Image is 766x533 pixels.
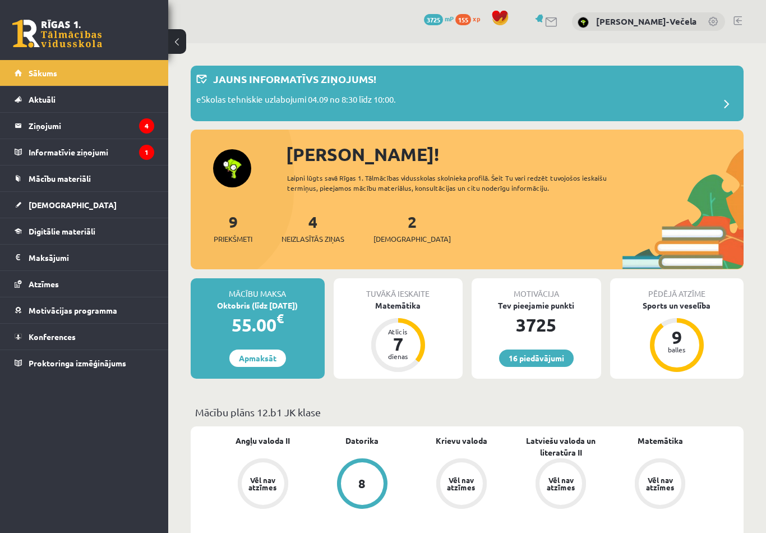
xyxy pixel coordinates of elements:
[644,476,676,491] div: Vēl nav atzīmes
[436,435,487,447] a: Krievu valoda
[345,435,379,447] a: Datorika
[15,297,154,323] a: Motivācijas programma
[15,192,154,218] a: [DEMOGRAPHIC_DATA]
[610,300,744,311] div: Sports un veselība
[15,166,154,191] a: Mācību materiāli
[660,346,694,353] div: balles
[29,200,117,210] span: [DEMOGRAPHIC_DATA]
[660,328,694,346] div: 9
[213,458,312,511] a: Vēl nav atzīmes
[455,14,486,23] a: 155 xp
[424,14,454,23] a: 3725 mP
[472,300,601,311] div: Tev pieejamie punkti
[334,300,463,311] div: Matemātika
[473,14,480,23] span: xp
[373,233,451,245] span: [DEMOGRAPHIC_DATA]
[445,14,454,23] span: mP
[12,20,102,48] a: Rīgas 1. Tālmācības vidusskola
[334,300,463,374] a: Matemātika Atlicis 7 dienas
[29,94,56,104] span: Aktuāli
[511,458,611,511] a: Vēl nav atzīmes
[373,212,451,245] a: 2[DEMOGRAPHIC_DATA]
[191,300,325,311] div: Oktobris (līdz [DATE])
[287,173,619,193] div: Laipni lūgts savā Rīgas 1. Tālmācības vidusskolas skolnieka profilā. Šeit Tu vari redzēt tuvojošo...
[29,245,154,270] legend: Maksājumi
[381,353,415,360] div: dienas
[282,212,344,245] a: 4Neizlasītās ziņas
[15,86,154,112] a: Aktuāli
[214,212,252,245] a: 9Priekšmeti
[334,278,463,300] div: Tuvākā ieskaite
[196,71,738,116] a: Jauns informatīvs ziņojums! eSkolas tehniskie uzlabojumi 04.09 no 8:30 līdz 10:00.
[381,328,415,335] div: Atlicis
[236,435,290,447] a: Angļu valoda II
[545,476,576,491] div: Vēl nav atzīmes
[15,60,154,86] a: Sākums
[213,71,376,86] p: Jauns informatīvs ziņojums!
[195,405,739,420] p: Mācību plāns 12.b1 JK klase
[15,324,154,350] a: Konferences
[15,218,154,244] a: Digitālie materiāli
[638,435,683,447] a: Matemātika
[511,435,611,458] a: Latviešu valoda un literatūra II
[214,233,252,245] span: Priekšmeti
[358,477,366,490] div: 8
[191,278,325,300] div: Mācību maksa
[276,310,284,327] span: €
[282,233,344,245] span: Neizlasītās ziņas
[29,173,91,183] span: Mācību materiāli
[191,311,325,338] div: 55.00
[312,458,412,511] a: 8
[139,145,154,160] i: 1
[15,113,154,139] a: Ziņojumi4
[29,332,76,342] span: Konferences
[247,476,279,491] div: Vēl nav atzīmes
[29,305,117,315] span: Motivācijas programma
[15,271,154,297] a: Atzīmes
[229,350,286,367] a: Apmaksāt
[424,14,443,25] span: 3725
[610,278,744,300] div: Pēdējā atzīme
[29,226,95,236] span: Digitālie materiāli
[139,118,154,134] i: 4
[446,476,477,491] div: Vēl nav atzīmes
[29,68,57,78] span: Sākums
[29,139,154,165] legend: Informatīvie ziņojumi
[29,358,126,368] span: Proktoringa izmēģinājums
[381,335,415,353] div: 7
[15,350,154,376] a: Proktoringa izmēģinājums
[455,14,471,25] span: 155
[29,279,59,289] span: Atzīmes
[286,141,744,168] div: [PERSON_NAME]!
[412,458,511,511] a: Vēl nav atzīmes
[29,113,154,139] legend: Ziņojumi
[596,16,696,27] a: [PERSON_NAME]-Večela
[15,245,154,270] a: Maksājumi
[15,139,154,165] a: Informatīvie ziņojumi1
[472,311,601,338] div: 3725
[499,350,574,367] a: 16 piedāvājumi
[611,458,710,511] a: Vēl nav atzīmes
[472,278,601,300] div: Motivācija
[610,300,744,374] a: Sports un veselība 9 balles
[578,17,589,28] img: Laura Avika-Večela
[196,93,396,109] p: eSkolas tehniskie uzlabojumi 04.09 no 8:30 līdz 10:00.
